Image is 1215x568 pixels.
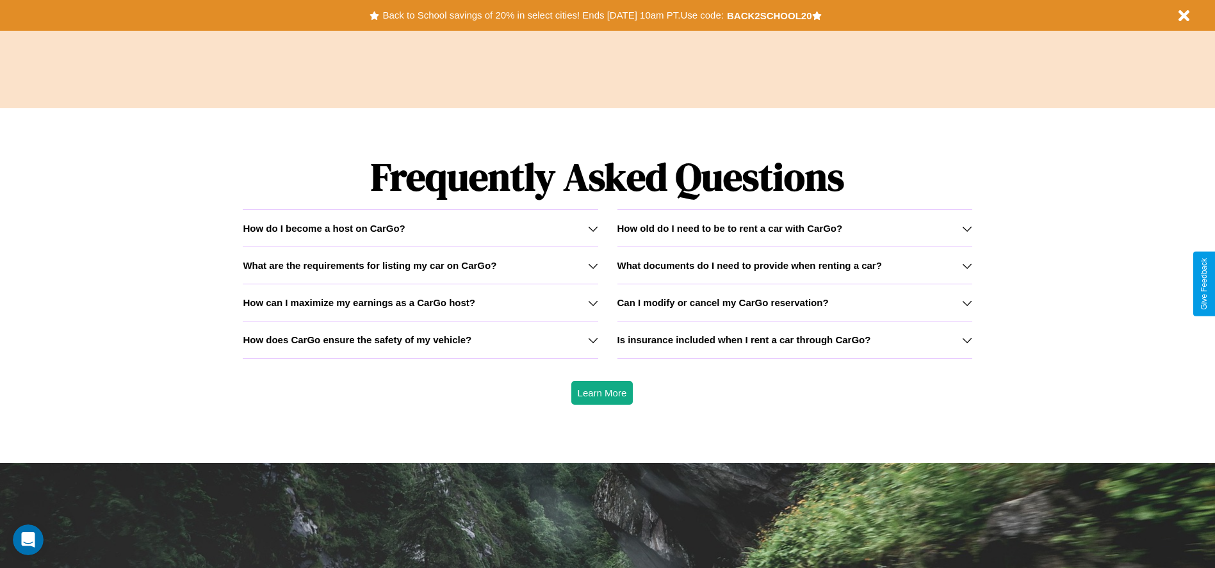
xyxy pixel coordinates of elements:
[243,260,496,271] h3: What are the requirements for listing my car on CarGo?
[243,334,471,345] h3: How does CarGo ensure the safety of my vehicle?
[243,297,475,308] h3: How can I maximize my earnings as a CarGo host?
[617,260,882,271] h3: What documents do I need to provide when renting a car?
[1200,258,1209,310] div: Give Feedback
[617,223,843,234] h3: How old do I need to be to rent a car with CarGo?
[379,6,726,24] button: Back to School savings of 20% in select cities! Ends [DATE] 10am PT.Use code:
[727,10,812,21] b: BACK2SCHOOL20
[617,334,871,345] h3: Is insurance included when I rent a car through CarGo?
[13,524,44,555] iframe: Intercom live chat
[571,381,633,405] button: Learn More
[617,297,829,308] h3: Can I modify or cancel my CarGo reservation?
[243,144,972,209] h1: Frequently Asked Questions
[243,223,405,234] h3: How do I become a host on CarGo?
